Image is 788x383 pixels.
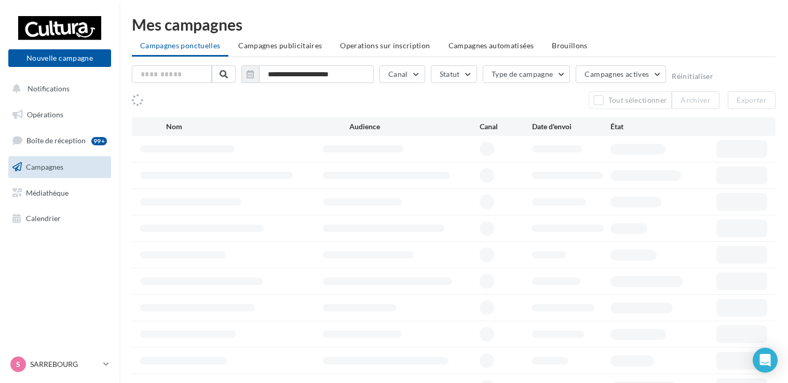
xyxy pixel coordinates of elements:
[6,156,113,178] a: Campagnes
[585,70,649,78] span: Campagnes actives
[449,41,534,50] span: Campagnes automatisées
[26,188,69,197] span: Médiathèque
[6,182,113,204] a: Médiathèque
[238,41,322,50] span: Campagnes publicitaires
[340,41,430,50] span: Operations sur inscription
[728,91,776,109] button: Exporter
[610,121,689,132] div: État
[26,214,61,223] span: Calendrier
[576,65,666,83] button: Campagnes actives
[26,136,86,145] span: Boîte de réception
[27,110,63,119] span: Opérations
[28,84,70,93] span: Notifications
[6,129,113,152] a: Boîte de réception99+
[532,121,610,132] div: Date d'envoi
[30,359,99,370] p: SARREBOURG
[379,65,425,83] button: Canal
[91,137,107,145] div: 99+
[6,104,113,126] a: Opérations
[6,78,109,100] button: Notifications
[672,91,719,109] button: Archiver
[166,121,349,132] div: Nom
[552,41,588,50] span: Brouillons
[8,49,111,67] button: Nouvelle campagne
[8,354,111,374] a: S SARREBOURG
[480,121,532,132] div: Canal
[431,65,477,83] button: Statut
[589,91,672,109] button: Tout sélectionner
[483,65,570,83] button: Type de campagne
[6,208,113,229] a: Calendrier
[672,72,713,80] button: Réinitialiser
[132,17,776,32] div: Mes campagnes
[16,359,20,370] span: S
[349,121,480,132] div: Audience
[26,162,63,171] span: Campagnes
[753,348,778,373] div: Open Intercom Messenger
